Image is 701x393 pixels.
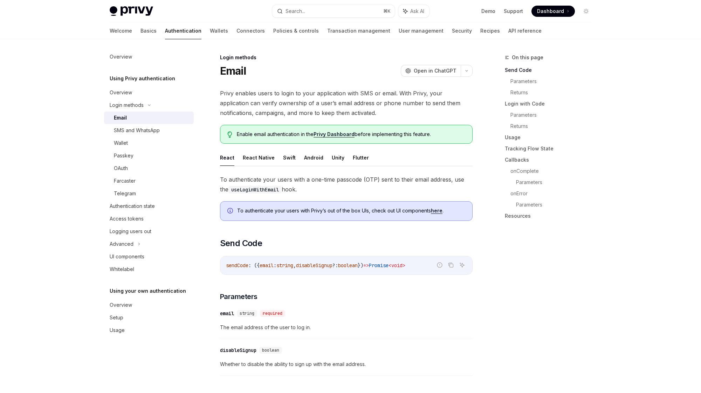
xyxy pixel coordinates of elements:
a: Wallets [210,22,228,39]
span: }) [358,262,363,269]
h5: Using your own authentication [110,287,186,295]
button: Ask AI [458,260,467,270]
span: Open in ChatGPT [414,67,456,74]
div: OAuth [114,164,128,172]
a: Usage [104,324,194,337]
a: Security [452,22,472,39]
button: Toggle dark mode [580,6,592,17]
span: : [274,262,276,269]
span: ?: [332,262,338,269]
div: Logging users out [110,227,151,236]
a: Callbacks [505,154,597,165]
a: Returns [510,121,597,132]
span: boolean [338,262,358,269]
button: Unity [332,149,344,166]
a: Setup [104,311,194,324]
span: Parameters [220,292,257,301]
a: Passkey [104,149,194,162]
a: Wallet [104,137,194,149]
code: useLoginWithEmail [228,186,282,194]
button: Flutter [353,149,369,166]
span: On this page [512,53,543,62]
div: UI components [110,252,144,261]
div: SMS and WhatsApp [114,126,160,135]
a: Access tokens [104,212,194,225]
span: Whether to disable the ability to sign up with the email address. [220,360,473,368]
button: Open in ChatGPT [401,65,461,77]
a: Parameters [510,76,597,87]
button: React Native [243,149,275,166]
div: email [220,310,234,317]
span: The email address of the user to log in. [220,323,473,332]
div: Whitelabel [110,265,134,273]
div: Email [114,114,127,122]
span: , [293,262,296,269]
span: void [391,262,403,269]
a: Logging users out [104,225,194,238]
div: Overview [110,88,132,97]
a: onError [510,188,597,199]
div: Search... [286,7,305,15]
span: < [389,262,391,269]
span: Send Code [220,238,262,249]
svg: Tip [227,131,232,138]
h5: Using Privy authentication [110,74,175,83]
a: Authentication state [104,200,194,212]
span: => [363,262,369,269]
div: Login methods [110,101,144,109]
a: Parameters [516,199,597,210]
div: required [260,310,285,317]
div: disableSignup [220,347,256,354]
div: Access tokens [110,215,144,223]
div: Setup [110,313,123,322]
a: Whitelabel [104,263,194,276]
span: boolean [262,347,279,353]
svg: Info [227,208,234,215]
a: onComplete [510,165,597,177]
a: Privy Dashboard [314,131,355,137]
div: Overview [110,301,132,309]
a: Telegram [104,187,194,200]
div: Passkey [114,151,133,160]
span: email [260,262,274,269]
button: Copy the contents from the code block [446,260,455,270]
a: Basics [140,22,157,39]
span: Promise [369,262,389,269]
a: Overview [104,299,194,311]
a: Login with Code [505,98,597,109]
button: Android [304,149,323,166]
h1: Email [220,65,246,77]
a: Farcaster [104,175,194,187]
a: Dashboard [531,6,575,17]
span: ⌘ K [383,8,391,14]
img: light logo [110,6,153,16]
a: Connectors [236,22,265,39]
div: Usage [110,326,125,334]
span: : ({ [248,262,260,269]
div: Advanced [110,240,133,248]
a: Overview [104,50,194,63]
a: Parameters [510,109,597,121]
a: UI components [104,250,194,263]
div: Farcaster [114,177,136,185]
a: Tracking Flow State [505,143,597,154]
span: Enable email authentication in the before implementing this feature. [237,131,465,138]
a: Policies & controls [273,22,319,39]
a: Parameters [516,177,597,188]
a: User management [399,22,444,39]
span: Privy enables users to login to your application with SMS or email. With Privy, your application ... [220,88,473,118]
a: Authentication [165,22,201,39]
span: sendCode [226,262,248,269]
button: React [220,149,234,166]
a: Welcome [110,22,132,39]
span: disableSignup [296,262,332,269]
a: API reference [508,22,542,39]
span: To authenticate your users with a one-time passcode (OTP) sent to their email address, use the hook. [220,175,473,194]
div: Telegram [114,189,136,198]
a: here [431,208,442,214]
a: OAuth [104,162,194,175]
span: Dashboard [537,8,564,15]
span: > [403,262,405,269]
a: Transaction management [327,22,390,39]
a: Demo [481,8,495,15]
